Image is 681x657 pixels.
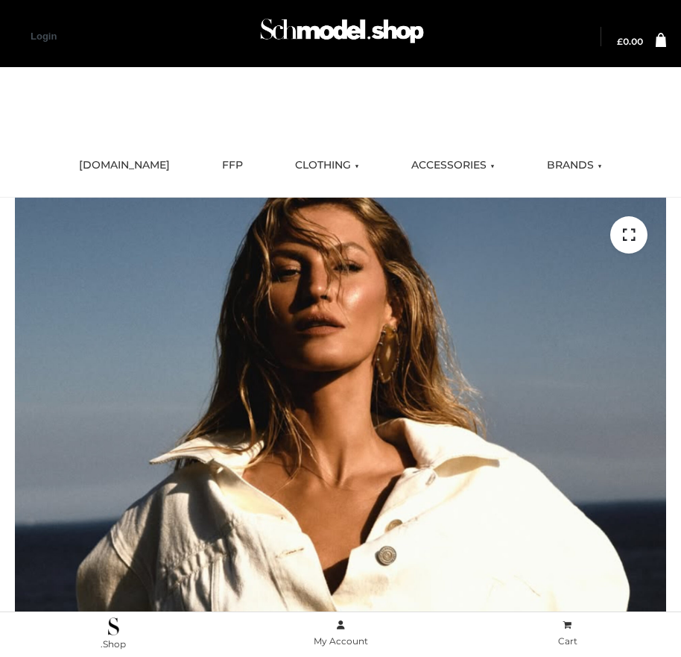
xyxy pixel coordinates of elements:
span: My Account [314,635,368,647]
bdi: 0.00 [617,36,643,47]
a: ACCESSORIES [400,149,506,182]
a: My Account [227,617,454,650]
a: FFP [211,149,254,182]
img: Schmodel Admin 964 [256,8,428,61]
a: BRANDS [536,149,613,182]
span: £ [617,36,623,47]
a: Login [31,31,57,42]
span: Cart [558,635,577,647]
span: .Shop [101,638,126,650]
a: £0.00 [617,37,643,46]
a: Schmodel Admin 964 [253,13,428,61]
a: CLOTHING [284,149,370,182]
a: Cart [454,617,681,650]
a: [DOMAIN_NAME] [68,149,181,182]
img: .Shop [108,617,119,635]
